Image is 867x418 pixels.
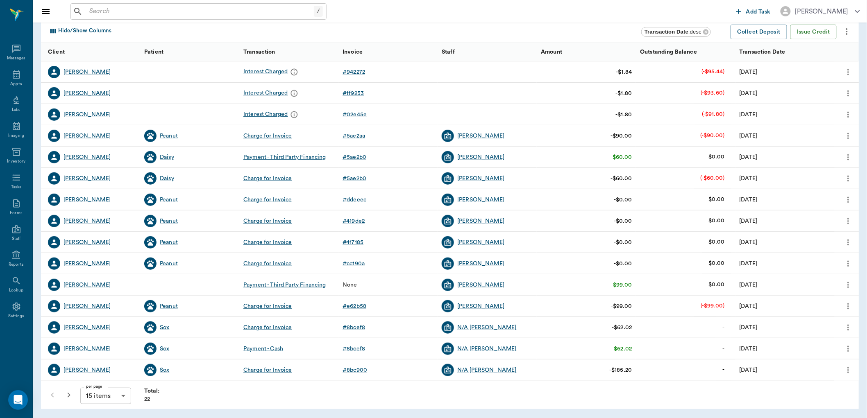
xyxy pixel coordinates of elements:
div: Charge for Invoice [243,217,292,225]
button: Sort [322,46,334,58]
button: Close drawer [38,3,54,20]
a: #8bc900 [343,366,370,374]
button: Sort [422,46,433,58]
div: -$0.00 [614,217,632,225]
div: $62.02 [614,345,632,353]
div: # 02e45e [343,111,367,119]
a: [PERSON_NAME] [64,68,111,76]
a: [PERSON_NAME] [64,132,111,140]
div: Amount [541,41,562,63]
a: Peanut [160,196,178,204]
label: per page [86,384,102,390]
a: #cc190a [343,260,368,268]
td: $0.00 [702,274,731,296]
div: 05/13/25 [740,153,758,161]
div: # e62b58 [343,302,366,310]
div: # 5ae2b0 [343,174,366,183]
a: N/A [PERSON_NAME] [457,366,517,374]
button: Sort [846,46,857,58]
div: -$1.80 [616,89,632,97]
div: 08/02/25 [740,89,758,97]
div: Transaction Date:desc [641,27,711,37]
button: more [842,129,855,143]
button: more [842,172,855,185]
a: Peanut [160,132,178,140]
span: : desc [645,29,701,35]
div: -$60.00 [611,174,632,183]
td: $0.00 [702,146,731,168]
a: Sox [160,323,169,332]
div: Invoice [343,41,363,63]
div: Transaction Date [735,43,835,61]
td: $0.00 [702,189,731,210]
div: [PERSON_NAME] [457,217,504,225]
div: Outstanding Balance [640,41,697,63]
div: Staff [12,236,20,242]
button: more [842,363,855,377]
div: Sox [160,345,169,353]
a: [PERSON_NAME] [64,196,111,204]
a: [PERSON_NAME] [457,132,504,140]
div: Labs [12,107,20,113]
div: 09/02/25 [740,68,758,76]
td: (-$91.80) [695,104,731,125]
td: - [716,316,731,338]
button: more [842,342,855,356]
div: Patient [144,41,163,63]
button: Sort [620,46,632,58]
button: Sort [819,46,830,58]
a: #419de2 [343,217,368,225]
a: Peanut [160,217,178,225]
a: [PERSON_NAME] [64,345,111,353]
a: [PERSON_NAME] [64,323,111,332]
div: # ddeeec [343,196,366,204]
a: [PERSON_NAME] [64,174,111,183]
button: more [842,86,855,100]
div: -$1.80 [616,111,632,119]
a: Peanut [160,260,178,268]
a: Daisy [160,174,174,183]
div: 15 items [80,388,131,404]
div: -$99.00 [611,302,632,310]
button: more [842,299,855,313]
div: Tasks [11,184,21,190]
a: #02e45e [343,111,370,119]
a: [PERSON_NAME] [64,238,111,246]
td: - [716,359,731,381]
div: # 417185 [343,238,363,246]
div: Forms [10,210,22,216]
div: # ff9253 [343,89,364,97]
td: $0.00 [702,210,731,232]
div: Charge for Invoice [243,260,292,268]
div: [PERSON_NAME] [64,260,111,268]
div: $60.00 [613,153,632,161]
a: [PERSON_NAME] [457,302,504,310]
div: # 942272 [343,68,365,76]
div: Imaging [8,133,24,139]
a: Sox [160,366,169,374]
td: (-$93.60) [694,82,731,104]
div: None [343,281,357,289]
div: -$90.00 [611,132,632,140]
button: more [842,65,855,79]
button: Sort [719,46,731,58]
div: 08/15/23 [740,302,758,310]
button: Sort [124,46,136,58]
a: [PERSON_NAME] [457,260,504,268]
div: -$1.84 [616,68,632,76]
strong: Total: [144,388,160,394]
a: [PERSON_NAME] [64,217,111,225]
a: N/A [PERSON_NAME] [457,345,517,353]
div: # 8bcef8 [343,323,365,332]
div: -$0.00 [614,260,632,268]
button: more [840,25,854,38]
button: message [288,66,300,78]
div: Open Intercom Messenger [8,390,28,410]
